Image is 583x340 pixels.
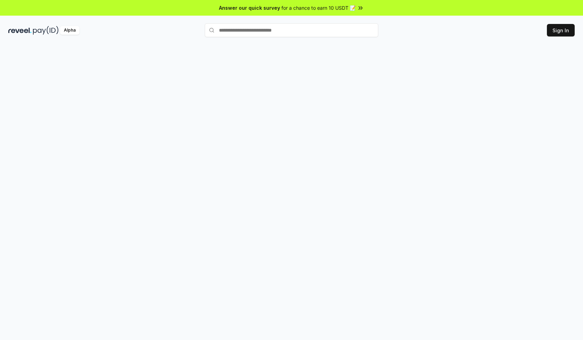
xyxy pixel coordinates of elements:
[8,26,32,35] img: reveel_dark
[547,24,575,36] button: Sign In
[60,26,79,35] div: Alpha
[219,4,280,11] span: Answer our quick survey
[281,4,356,11] span: for a chance to earn 10 USDT 📝
[33,26,59,35] img: pay_id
